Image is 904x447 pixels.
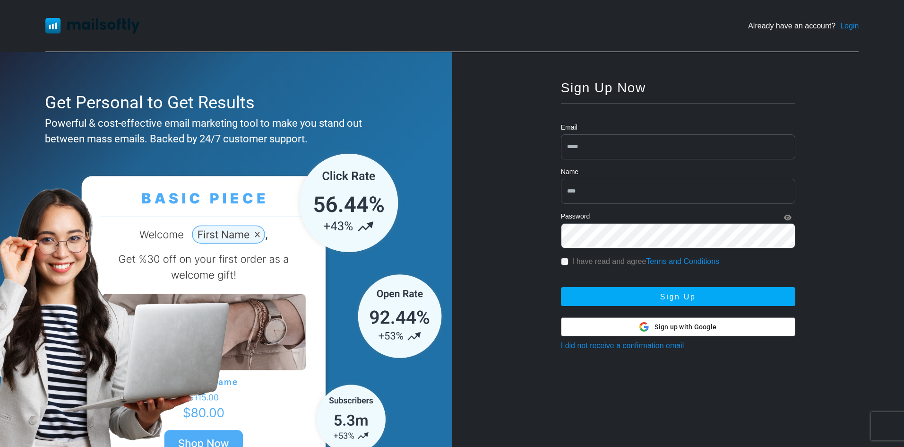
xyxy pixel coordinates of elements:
[561,123,577,132] label: Email
[561,167,578,177] label: Name
[45,90,403,115] div: Get Personal to Get Results
[561,317,795,336] button: Sign up with Google
[561,80,646,95] span: Sign Up Now
[561,342,684,350] a: I did not receive a confirmation email
[561,211,590,221] label: Password
[646,257,719,265] a: Terms and Conditions
[561,287,795,306] button: Sign Up
[572,256,719,267] label: I have read and agree
[748,20,859,32] div: Already have an account?
[45,115,403,147] div: Powerful & cost-effective email marketing tool to make you stand out between mass emails. Backed ...
[654,322,716,332] span: Sign up with Google
[784,214,792,221] i: Show Password
[45,18,140,33] img: Mailsoftly
[840,20,859,32] a: Login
